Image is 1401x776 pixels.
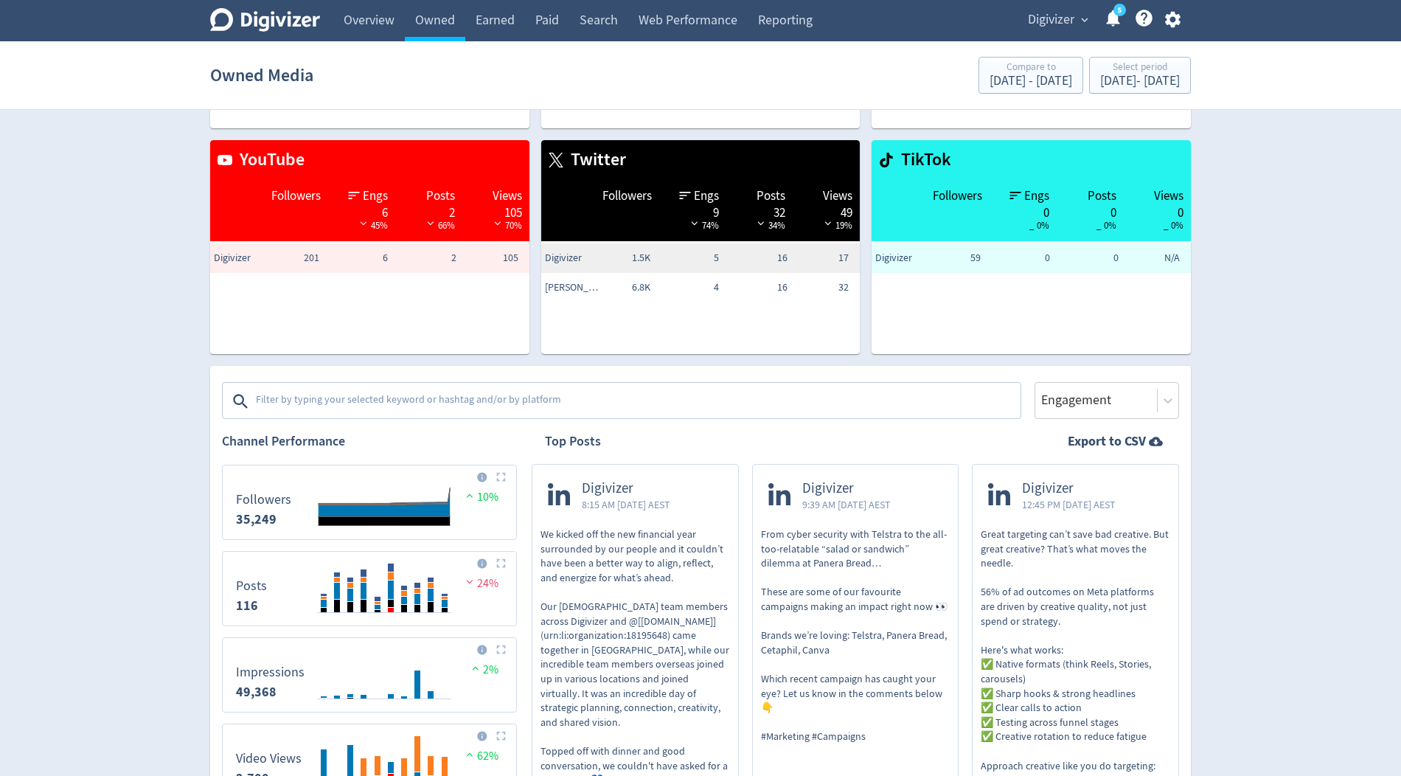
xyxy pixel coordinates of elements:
[229,558,510,620] svg: Posts 116
[1028,8,1074,32] span: Digivizer
[602,187,652,205] span: Followers
[1022,497,1116,512] span: 12:45 PM [DATE] AEST
[369,704,387,715] text: 24/08
[754,218,768,229] img: negative-performance-white.svg
[426,187,455,205] span: Posts
[1118,5,1122,15] text: 5
[984,243,1053,273] td: 0
[222,432,517,451] h2: Channel Performance
[395,618,413,628] text: 07/09
[236,683,277,701] strong: 49,368
[1054,243,1122,273] td: 0
[1022,480,1116,497] span: Digivizer
[369,618,387,628] text: 24/08
[423,704,440,715] text: 21/09
[791,243,860,273] td: 17
[468,662,498,677] span: 2%
[229,471,510,533] svg: Followers 35,249
[462,576,498,591] span: 24%
[582,480,670,497] span: Digivizer
[1068,432,1146,451] strong: Export to CSV
[363,187,388,205] span: Engs
[423,618,440,628] text: 21/09
[490,219,522,232] span: 70%
[802,480,891,497] span: Digivizer
[214,251,273,266] span: Digivizer
[541,140,861,354] table: customized table
[403,204,455,216] div: 2
[734,204,786,216] div: 32
[582,497,670,512] span: 8:15 AM [DATE] AEST
[545,432,601,451] h2: Top Posts
[323,243,392,273] td: 6
[933,187,982,205] span: Followers
[800,204,852,216] div: 49
[654,243,723,273] td: 5
[210,140,529,354] table: customized table
[236,510,277,528] strong: 35,249
[496,558,506,568] img: Placeholder
[1096,219,1116,232] span: _ 0%
[462,749,477,760] img: positive-performance.svg
[821,219,852,232] span: 19%
[545,280,604,295] span: Emma Lo Russo
[236,597,258,614] strong: 116
[423,218,438,229] img: negative-performance-white.svg
[423,219,455,232] span: 66%
[1089,57,1191,94] button: Select period[DATE]- [DATE]
[687,218,702,229] img: negative-performance-white.svg
[271,187,321,205] span: Followers
[1029,219,1049,232] span: _ 0%
[493,187,522,205] span: Views
[210,52,313,99] h1: Owned Media
[462,576,477,587] img: negative-performance.svg
[392,243,460,273] td: 2
[462,490,477,501] img: positive-performance.svg
[236,578,267,595] dt: Posts
[802,497,891,512] span: 9:39 AM [DATE] AEST
[229,644,510,706] svg: Impressions 49,368
[1131,204,1183,216] div: 0
[545,251,604,266] span: Digivizer
[978,57,1083,94] button: Compare to[DATE] - [DATE]
[462,490,498,505] span: 10%
[496,472,506,482] img: Placeholder
[916,243,984,273] td: 59
[694,187,719,205] span: Engs
[356,218,371,229] img: negative-performance-white.svg
[496,645,506,654] img: Placeholder
[654,273,723,302] td: 4
[236,491,291,508] dt: Followers
[496,731,506,741] img: Placeholder
[342,618,361,628] text: 10/08
[1154,187,1183,205] span: Views
[356,219,388,232] span: 45%
[753,465,959,770] a: Digivizer9:39 AM [DATE] AESTFrom cyber security with Telstra to the all-too-relatable “salad or s...
[315,704,333,715] text: 27/07
[761,527,950,744] p: From cyber security with Telstra to the all-too-relatable “salad or sandwich” dilemma at Panera B...
[460,243,529,273] td: 105
[1113,4,1126,16] a: 5
[585,273,654,302] td: 6.8K
[563,148,626,173] span: Twitter
[1064,204,1116,216] div: 0
[821,218,835,229] img: negative-performance-white.svg
[1100,62,1180,75] div: Select period
[336,204,388,216] div: 6
[315,618,333,628] text: 27/07
[490,218,505,229] img: negative-performance-white.svg
[894,148,951,173] span: TikTok
[723,243,791,273] td: 16
[236,750,302,767] dt: Video Views
[254,243,323,273] td: 201
[470,204,522,216] div: 105
[754,219,785,232] span: 34%
[1122,243,1191,273] td: N/A
[232,148,305,173] span: YouTube
[723,273,791,302] td: 16
[990,62,1072,75] div: Compare to
[1023,8,1092,32] button: Digivizer
[1100,75,1180,88] div: [DATE] - [DATE]
[585,243,654,273] td: 1.5K
[468,662,483,673] img: positive-performance.svg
